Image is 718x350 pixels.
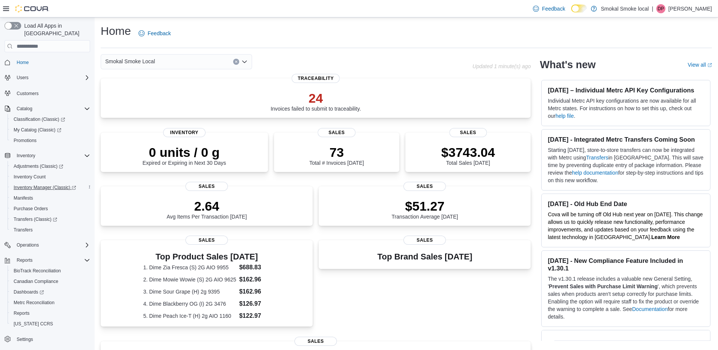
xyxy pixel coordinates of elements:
h3: Top Brand Sales [DATE] [377,252,472,261]
dt: 3. Dime Sour Grape (H) 2g 9395 [143,288,236,295]
button: Metrc Reconciliation [8,297,93,308]
span: Manifests [14,195,33,201]
button: Customers [2,87,93,98]
a: help file [556,113,574,119]
span: Operations [14,241,90,250]
p: 24 [271,91,361,106]
a: Inventory Count [11,172,49,181]
p: 73 [309,145,364,160]
div: Invoices failed to submit to traceability. [271,91,361,112]
a: Documentation [632,306,668,312]
a: Purchase Orders [11,204,51,213]
dd: $162.96 [239,275,270,284]
p: [PERSON_NAME] [668,4,712,13]
a: Inventory Manager (Classic) [11,183,79,192]
a: Settings [14,335,36,344]
button: Operations [14,241,42,250]
span: Transfers [14,227,33,233]
p: Starting [DATE], store-to-store transfers can now be integrated with Metrc using in [GEOGRAPHIC_D... [548,146,704,184]
span: Catalog [17,106,32,112]
span: Canadian Compliance [11,277,90,286]
dt: 1. Dime Zia Fresca (S) 2G AIO 9955 [143,264,236,271]
button: Settings [2,334,93,345]
span: Metrc Reconciliation [11,298,90,307]
h3: Top Product Sales [DATE] [143,252,270,261]
span: [US_STATE] CCRS [14,321,53,327]
span: Load All Apps in [GEOGRAPHIC_DATA] [21,22,90,37]
a: Manifests [11,194,36,203]
button: Transfers [8,225,93,235]
a: Transfers [586,155,609,161]
button: Promotions [8,135,93,146]
span: Classification (Classic) [11,115,90,124]
h1: Home [101,23,131,39]
p: | [652,4,653,13]
a: My Catalog (Classic) [11,125,64,134]
span: Promotions [11,136,90,145]
h3: [DATE] - Old Hub End Date [548,200,704,208]
span: Reports [14,256,90,265]
span: Purchase Orders [11,204,90,213]
a: help documentation [572,170,618,176]
span: Cova will be turning off Old Hub next year on [DATE]. This change allows us to quickly release ne... [548,211,702,240]
button: Reports [8,308,93,319]
a: [US_STATE] CCRS [11,319,56,328]
button: Inventory [2,150,93,161]
span: Operations [17,242,39,248]
span: Catalog [14,104,90,113]
dt: 2. Dime Mowie Wowie (S) 2G AIO 9625 [143,276,236,283]
span: Dashboards [11,287,90,297]
span: My Catalog (Classic) [11,125,90,134]
p: Smokal Smoke local [601,4,649,13]
a: Customers [14,89,42,98]
button: Catalog [2,103,93,114]
div: Total # Invoices [DATE] [309,145,364,166]
span: Dark Mode [571,12,572,13]
span: Settings [14,334,90,344]
div: Transaction Average [DATE] [392,198,458,220]
span: Dashboards [14,289,44,295]
button: Open list of options [241,59,248,65]
button: Catalog [14,104,35,113]
div: Total Sales [DATE] [441,145,495,166]
span: DP [658,4,664,13]
img: Cova [15,5,49,12]
span: Transfers (Classic) [14,216,57,222]
span: Metrc Reconciliation [14,300,55,306]
span: Feedback [542,5,565,12]
dd: $122.97 [239,311,270,320]
span: Adjustments (Classic) [14,163,63,169]
button: Operations [2,240,93,250]
span: Inventory Count [14,174,46,180]
dd: $126.97 [239,299,270,308]
span: Customers [17,91,39,97]
dt: 5. Dime Peach Ice-T (H) 2g AIO 1160 [143,312,236,320]
p: $3743.04 [441,145,495,160]
span: Reports [11,309,90,318]
a: Learn More [651,234,680,240]
a: Promotions [11,136,40,145]
span: Sales [318,128,355,137]
span: Canadian Compliance [14,278,58,284]
span: Transfers (Classic) [11,215,90,224]
p: Updated 1 minute(s) ago [472,63,531,69]
a: Adjustments (Classic) [8,161,93,172]
a: Transfers [11,225,36,234]
button: BioTrack Reconciliation [8,266,93,276]
span: Users [17,75,28,81]
span: Sales [449,128,487,137]
span: Transfers [11,225,90,234]
h2: What's new [540,59,595,71]
svg: External link [707,63,712,67]
dd: $162.96 [239,287,270,296]
button: Users [14,73,31,82]
span: Promotions [14,137,37,144]
button: Reports [14,256,36,265]
input: Dark Mode [571,5,587,12]
a: View allExternal link [688,62,712,68]
a: My Catalog (Classic) [8,125,93,135]
div: Avg Items Per Transaction [DATE] [167,198,247,220]
span: Feedback [148,30,171,37]
a: Transfers (Classic) [11,215,60,224]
